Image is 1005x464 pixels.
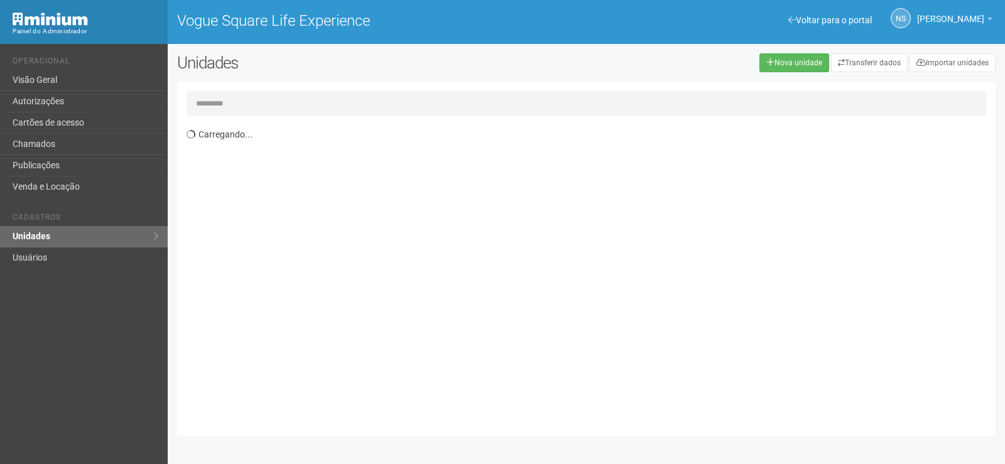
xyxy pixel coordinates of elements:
[187,122,996,426] div: Carregando...
[177,53,508,72] h2: Unidades
[759,53,829,72] a: Nova unidade
[13,26,158,37] div: Painel do Administrador
[13,57,158,70] li: Operacional
[917,2,984,24] span: Nicolle Silva
[910,53,996,72] a: Importar unidades
[788,15,872,25] a: Voltar para o portal
[917,16,992,26] a: [PERSON_NAME]
[831,53,908,72] a: Transferir dados
[13,213,158,226] li: Cadastros
[13,13,88,26] img: Minium
[891,8,911,28] a: NS
[177,13,577,29] h1: Vogue Square Life Experience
